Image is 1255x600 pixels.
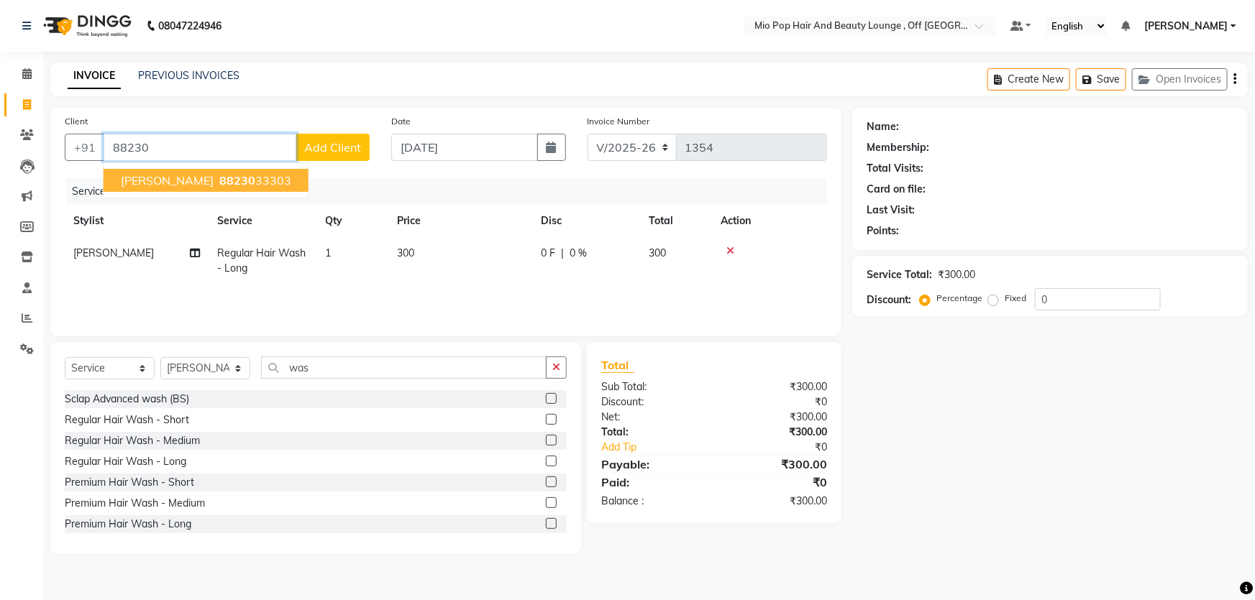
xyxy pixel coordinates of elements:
[1076,68,1126,91] button: Save
[316,205,388,237] th: Qty
[590,425,714,440] div: Total:
[158,6,222,46] b: 08047224946
[65,392,189,407] div: Sclap Advanced wash (BS)
[104,134,296,161] input: Search by Name/Mobile/Email/Code
[714,456,838,473] div: ₹300.00
[867,267,932,282] div: Service Total:
[590,456,714,473] div: Payable:
[296,134,370,161] button: Add Client
[649,246,666,259] span: 300
[541,246,555,261] span: 0 F
[65,454,186,469] div: Regular Hair Wash - Long
[590,494,714,509] div: Balance :
[714,379,838,394] div: ₹300.00
[397,246,414,259] span: 300
[216,173,291,188] ngb-highlight: 33303
[714,494,838,509] div: ₹300.00
[37,6,135,46] img: logo
[65,115,88,128] label: Client
[209,205,316,237] th: Service
[640,205,712,237] th: Total
[65,475,194,490] div: Premium Hair Wash - Short
[590,394,714,410] div: Discount:
[588,115,650,128] label: Invoice Number
[304,140,361,154] span: Add Client
[867,223,899,239] div: Points:
[65,205,209,237] th: Stylist
[590,440,734,455] a: Add Tip
[938,267,975,282] div: ₹300.00
[391,115,411,128] label: Date
[867,203,915,218] div: Last Visit:
[867,119,899,134] div: Name:
[867,140,929,155] div: Membership:
[217,246,306,274] span: Regular Hair Wash - Long
[735,440,838,455] div: ₹0
[561,246,564,261] span: |
[714,394,838,410] div: ₹0
[987,68,1070,91] button: Create New
[570,246,587,261] span: 0 %
[867,182,926,197] div: Card on file:
[936,292,982,305] label: Percentage
[138,69,239,82] a: PREVIOUS INVOICES
[388,205,532,237] th: Price
[712,205,827,237] th: Action
[66,178,838,205] div: Services
[65,134,105,161] button: +91
[590,379,714,394] div: Sub Total:
[1132,68,1228,91] button: Open Invoices
[68,63,121,89] a: INVOICE
[1005,292,1026,305] label: Fixed
[73,246,154,259] span: [PERSON_NAME]
[590,410,714,425] div: Net:
[325,246,331,259] span: 1
[261,356,547,379] input: Search or Scan
[867,292,911,308] div: Discount:
[219,173,255,188] span: 88230
[532,205,640,237] th: Disc
[1144,19,1228,34] span: [PERSON_NAME]
[65,517,191,532] div: Premium Hair Wash - Long
[714,474,838,491] div: ₹0
[601,358,634,373] span: Total
[65,412,189,428] div: Regular Hair Wash - Short
[714,425,838,440] div: ₹300.00
[867,161,923,176] div: Total Visits:
[590,474,714,491] div: Paid:
[121,173,214,188] span: [PERSON_NAME]
[65,496,205,511] div: Premium Hair Wash - Medium
[65,433,200,448] div: Regular Hair Wash - Medium
[714,410,838,425] div: ₹300.00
